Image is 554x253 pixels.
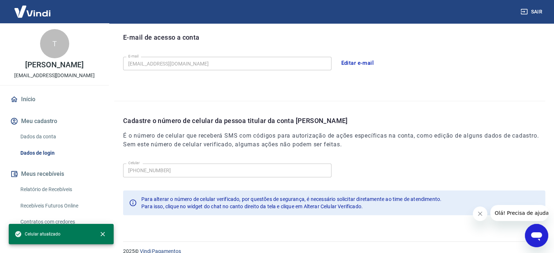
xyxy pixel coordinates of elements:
button: close [95,226,111,242]
p: [PERSON_NAME] [25,61,83,69]
span: Para isso, clique no widget do chat no canto direito da tela e clique em Alterar Celular Verificado. [141,203,363,209]
button: Editar e-mail [337,55,378,71]
iframe: Botão para abrir a janela de mensagens [525,224,548,247]
iframe: Mensagem da empresa [490,205,548,221]
label: E-mail [128,54,138,59]
span: Para alterar o número de celular verificado, por questões de segurança, é necessário solicitar di... [141,196,441,202]
label: Celular [128,160,140,166]
iframe: Fechar mensagem [473,206,487,221]
a: Recebíveis Futuros Online [17,198,100,213]
button: Meu cadastro [9,113,100,129]
div: T [40,29,69,58]
span: Olá! Precisa de ajuda? [4,5,61,11]
a: Dados de login [17,146,100,161]
a: Início [9,91,100,107]
p: Cadastre o número de celular da pessoa titular da conta [PERSON_NAME] [123,116,545,126]
button: Meus recebíveis [9,166,100,182]
p: [EMAIL_ADDRESS][DOMAIN_NAME] [14,72,95,79]
a: Relatório de Recebíveis [17,182,100,197]
img: Vindi [9,0,56,23]
a: Contratos com credores [17,214,100,229]
h6: É o número de celular que receberá SMS com códigos para autorização de ações específicas na conta... [123,131,545,149]
p: E-mail de acesso a conta [123,32,200,42]
a: Dados da conta [17,129,100,144]
button: Sair [519,5,545,19]
span: Celular atualizado [15,230,60,238]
